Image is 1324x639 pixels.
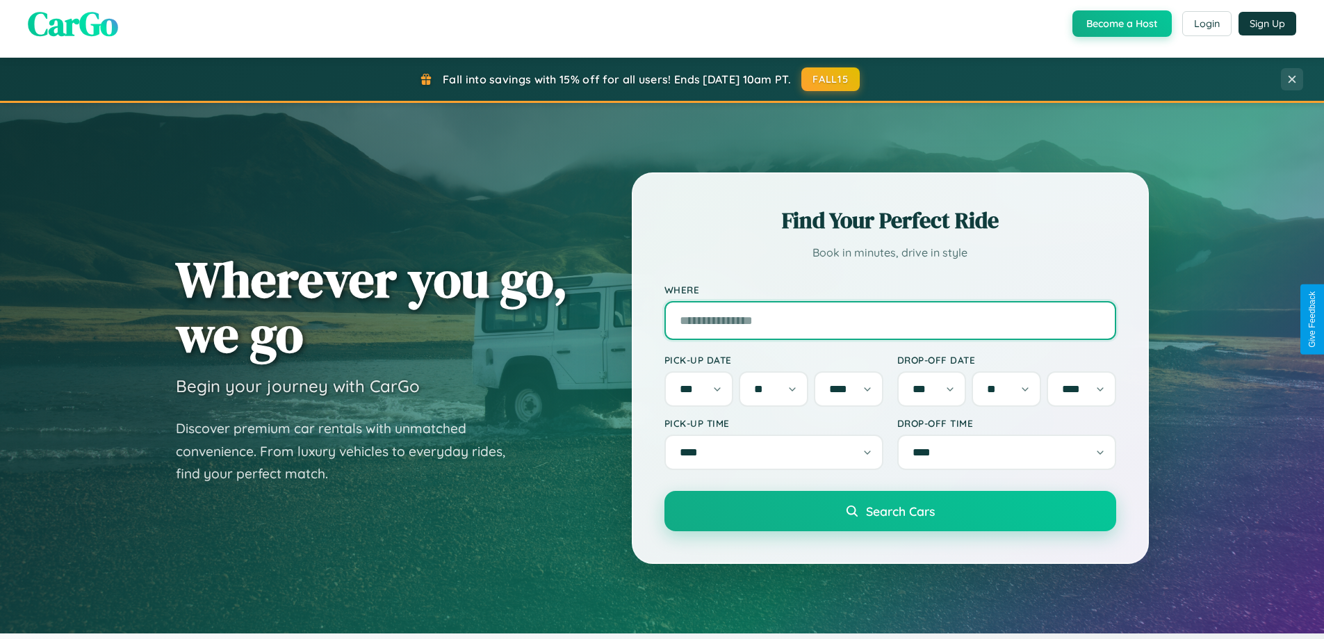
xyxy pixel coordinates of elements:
label: Drop-off Time [897,417,1116,429]
h2: Find Your Perfect Ride [664,205,1116,236]
h1: Wherever you go, we go [176,252,568,362]
div: Give Feedback [1307,291,1317,348]
button: FALL15 [801,67,860,91]
h3: Begin your journey with CarGo [176,375,420,396]
span: Search Cars [866,503,935,519]
button: Login [1182,11,1232,36]
label: Pick-up Time [664,417,883,429]
p: Discover premium car rentals with unmatched convenience. From luxury vehicles to everyday rides, ... [176,417,523,485]
p: Book in minutes, drive in style [664,243,1116,263]
button: Become a Host [1072,10,1172,37]
label: Drop-off Date [897,354,1116,366]
span: CarGo [28,1,118,47]
span: Fall into savings with 15% off for all users! Ends [DATE] 10am PT. [443,72,791,86]
label: Pick-up Date [664,354,883,366]
label: Where [664,284,1116,296]
button: Sign Up [1239,12,1296,35]
button: Search Cars [664,491,1116,531]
